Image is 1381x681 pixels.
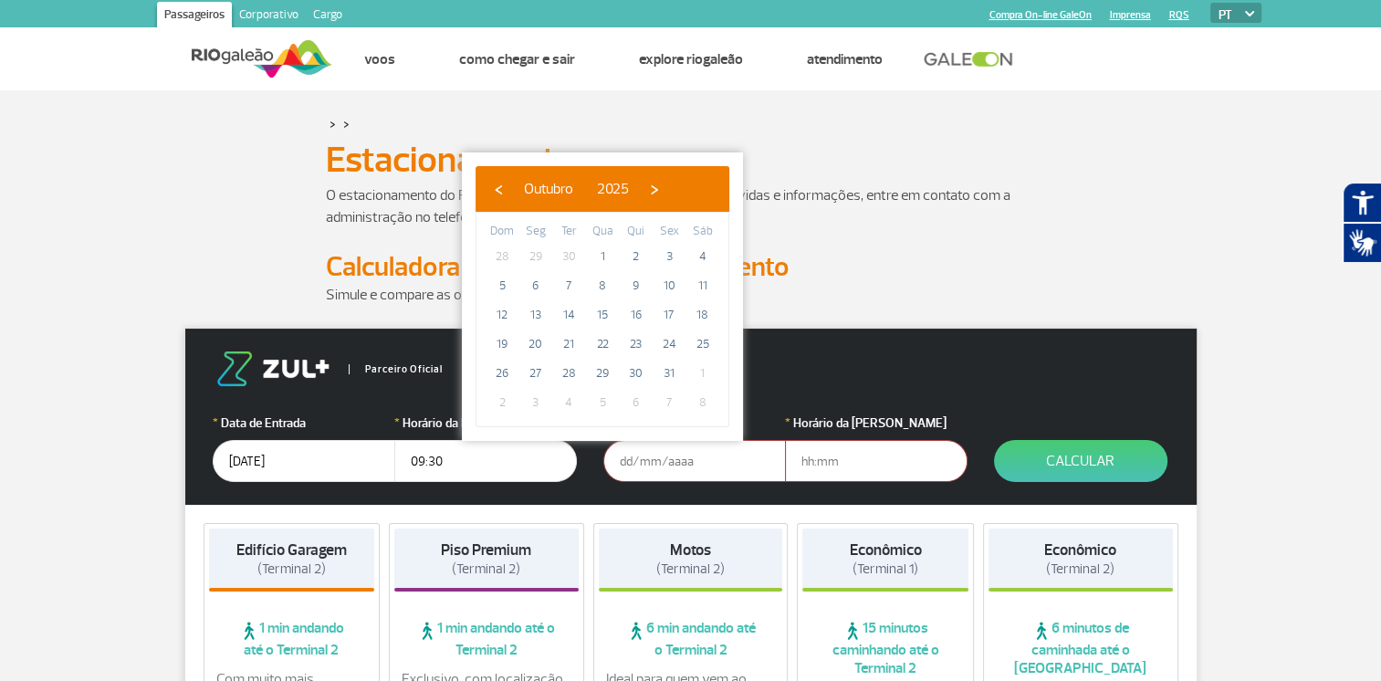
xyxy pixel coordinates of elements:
img: logo-zul.png [213,351,333,386]
a: > [330,113,336,134]
th: weekday [685,222,719,242]
input: hh:mm [394,440,577,482]
span: 28 [487,242,517,271]
bs-datepicker-navigation-view: ​ ​ ​ [485,177,668,195]
strong: Econômico [1044,540,1116,560]
button: Abrir tradutor de língua de sinais. [1343,223,1381,263]
strong: Econômico [850,540,922,560]
span: 17 [654,300,684,330]
input: hh:mm [785,440,968,482]
span: 31 [654,359,684,388]
h2: Calculadora de Tarifa do Estacionamento [326,250,1056,284]
span: 6 [622,388,651,417]
span: 1 [588,242,617,271]
a: Explore RIOgaleão [639,50,743,68]
p: Simule e compare as opções. [326,284,1056,306]
button: Calcular [994,440,1167,482]
span: 15 minutos caminhando até o Terminal 2 [802,619,968,677]
button: ‹ [485,175,512,203]
span: › [641,175,668,203]
span: 4 [688,242,717,271]
button: Outubro [512,175,585,203]
p: O estacionamento do RIOgaleão é administrado pela Estapar. Para dúvidas e informações, entre em c... [326,184,1056,228]
span: 3 [654,242,684,271]
span: 22 [588,330,617,359]
input: dd/mm/aaaa [213,440,395,482]
a: Compra On-line GaleOn [989,9,1092,21]
th: weekday [586,222,620,242]
span: 5 [588,388,617,417]
span: 2025 [597,180,629,198]
span: 7 [554,271,583,300]
span: 8 [688,388,717,417]
span: Parceiro Oficial [349,364,443,374]
div: Plugin de acessibilidade da Hand Talk. [1343,183,1381,263]
span: 19 [487,330,517,359]
span: 15 [588,300,617,330]
a: Corporativo [232,2,306,31]
span: 16 [622,300,651,330]
span: 8 [588,271,617,300]
span: 2 [487,388,517,417]
a: Atendimento [807,50,883,68]
span: 4 [554,388,583,417]
span: 12 [487,300,517,330]
span: 30 [554,242,583,271]
span: 1 min andando até o Terminal 2 [394,619,579,659]
h1: Estacionamento [326,144,1056,175]
span: (Terminal 2) [257,561,326,578]
span: 23 [622,330,651,359]
th: weekday [552,222,586,242]
span: 5 [487,271,517,300]
bs-datepicker-container: calendar [462,152,743,441]
span: 29 [588,359,617,388]
span: 2 [622,242,651,271]
span: 24 [654,330,684,359]
span: 20 [521,330,550,359]
label: Data de Entrada [213,414,395,433]
span: 27 [521,359,550,388]
span: (Terminal 2) [452,561,520,578]
span: 1 min andando até o Terminal 2 [209,619,375,659]
label: Horário da [PERSON_NAME] [785,414,968,433]
a: Cargo [306,2,350,31]
a: Imprensa [1110,9,1151,21]
button: 2025 [585,175,641,203]
a: Como chegar e sair [459,50,575,68]
th: weekday [653,222,686,242]
span: (Terminal 2) [656,561,725,578]
span: 21 [554,330,583,359]
span: 26 [487,359,517,388]
a: > [343,113,350,134]
a: Voos [364,50,395,68]
span: 9 [622,271,651,300]
input: dd/mm/aaaa [603,440,786,482]
span: 1 [688,359,717,388]
span: 28 [554,359,583,388]
th: weekday [519,222,553,242]
th: weekday [619,222,653,242]
span: 7 [654,388,684,417]
strong: Motos [670,540,711,560]
strong: Piso Premium [441,540,531,560]
span: 10 [654,271,684,300]
a: Passageiros [157,2,232,31]
span: (Terminal 2) [1046,561,1114,578]
span: 6 minutos de caminhada até o [GEOGRAPHIC_DATA] [989,619,1173,677]
span: 3 [521,388,550,417]
strong: Edifício Garagem [236,540,347,560]
span: Outubro [524,180,573,198]
span: 6 min andando até o Terminal 2 [599,619,783,659]
a: RQS [1169,9,1189,21]
label: Horário da Entrada [394,414,577,433]
span: 18 [688,300,717,330]
th: weekday [486,222,519,242]
span: 11 [688,271,717,300]
span: (Terminal 1) [853,561,918,578]
span: 25 [688,330,717,359]
button: Abrir recursos assistivos. [1343,183,1381,223]
span: 29 [521,242,550,271]
span: 14 [554,300,583,330]
span: 30 [622,359,651,388]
